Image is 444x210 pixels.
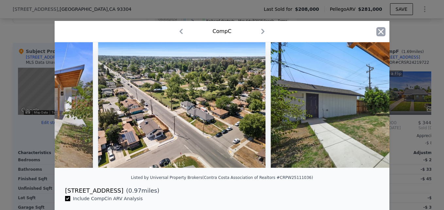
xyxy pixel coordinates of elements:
[128,187,142,194] span: 0.97
[70,196,145,201] span: Include Comp C in ARV Analysis
[123,186,159,195] span: ( miles)
[98,42,265,168] img: Property Img
[65,186,123,195] div: [STREET_ADDRESS]
[213,27,231,35] div: Comp C
[131,175,313,180] div: Listed by Universal Property Brokers (Contra Costa Association of Realtors #CRPW25111036)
